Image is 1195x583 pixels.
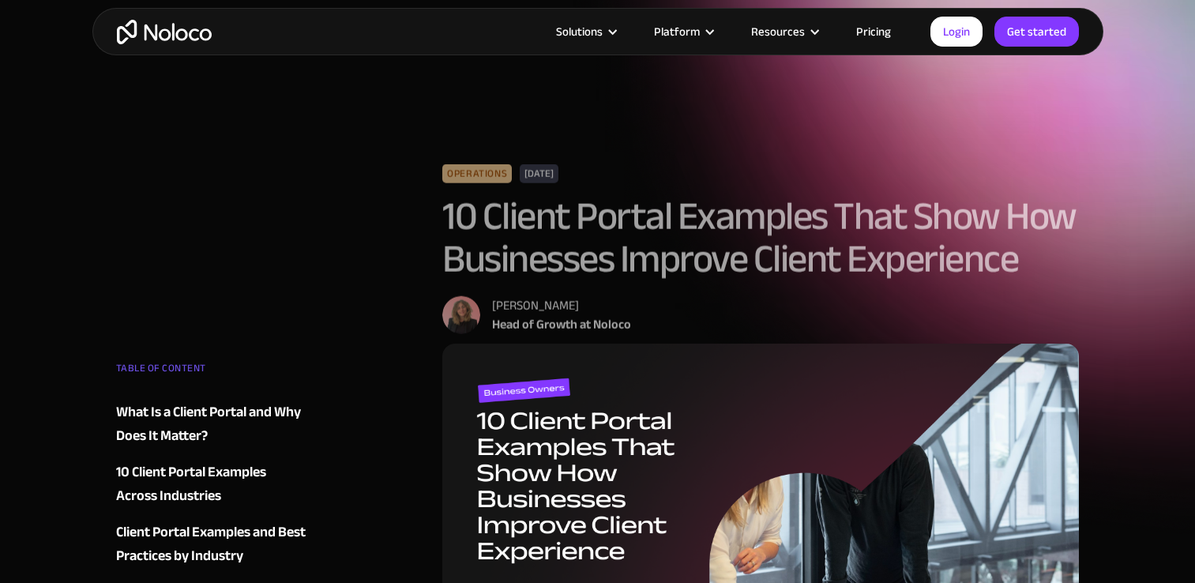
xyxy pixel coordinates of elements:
[442,164,512,183] div: Operations
[116,356,307,388] div: TABLE OF CONTENT
[751,21,805,42] div: Resources
[994,17,1079,47] a: Get started
[116,521,307,568] a: Client Portal Examples and Best Practices by Industry
[116,401,307,448] a: What Is a Client Portal and Why Does It Matter?
[492,315,631,334] div: Head of Growth at Noloco
[731,21,836,42] div: Resources
[536,21,634,42] div: Solutions
[930,17,983,47] a: Login
[492,296,631,315] div: [PERSON_NAME]
[117,20,212,44] a: home
[634,21,731,42] div: Platform
[116,461,307,508] a: 10 Client Portal Examples Across Industries
[520,164,558,183] div: [DATE]
[556,21,603,42] div: Solutions
[654,21,700,42] div: Platform
[442,195,1080,280] h1: 10 Client Portal Examples That Show How Businesses Improve Client Experience
[836,21,911,42] a: Pricing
